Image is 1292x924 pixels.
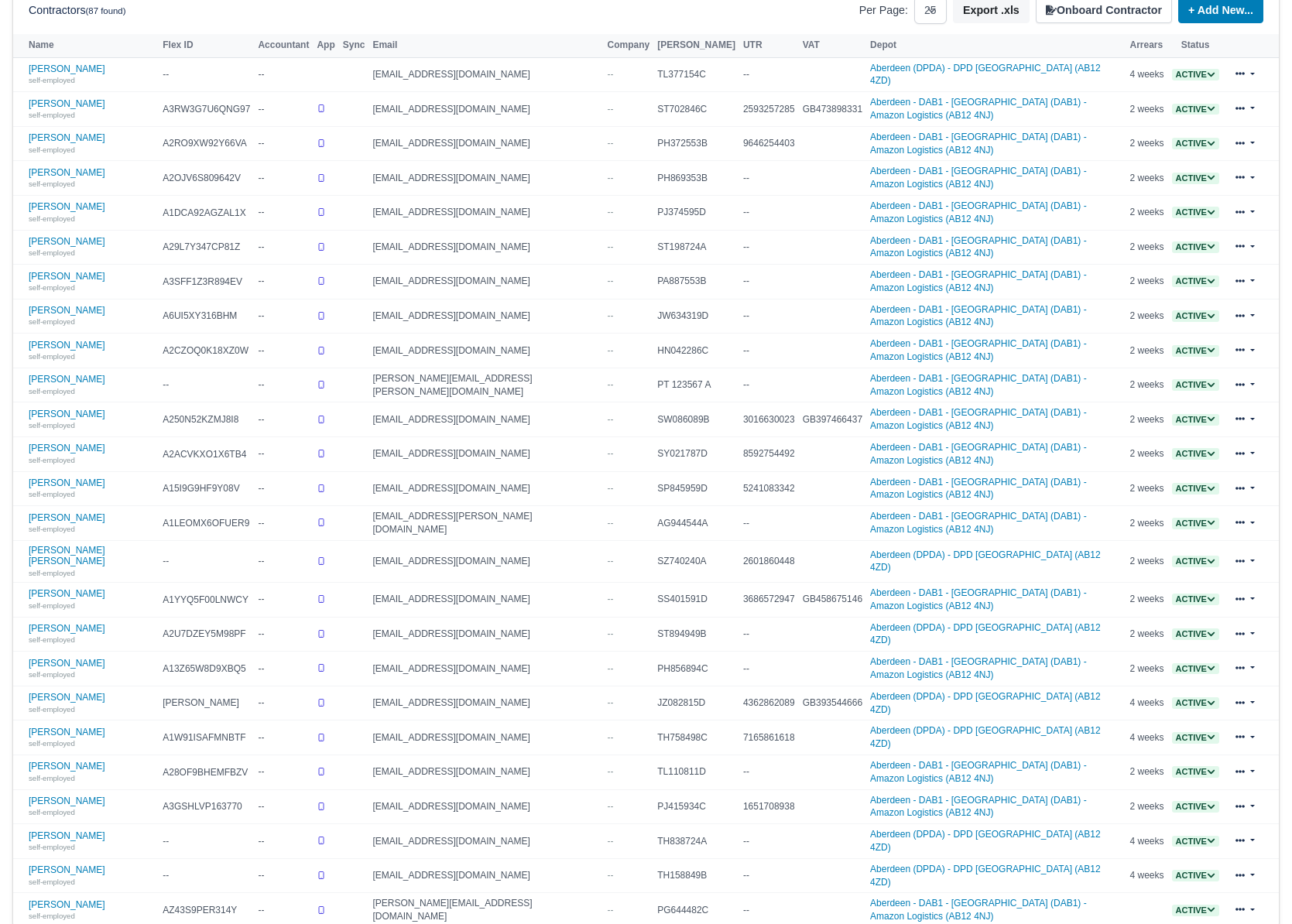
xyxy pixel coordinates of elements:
td: 4 weeks [1126,57,1168,92]
td: A3SFF1Z3R894EV [159,265,254,299]
td: PJ415934C [653,789,739,824]
td: -- [254,57,313,92]
span: Active [1172,173,1219,184]
a: Active [1172,241,1219,252]
small: (87 found) [86,6,126,15]
span: -- [608,697,614,708]
td: GB397466437 [799,402,866,437]
a: Aberdeen - DAB1 - [GEOGRAPHIC_DATA] (DAB1) - Amazon Logistics (AB12 4NJ) [870,587,1087,611]
a: Aberdeen (DPDA) - DPD [GEOGRAPHIC_DATA] (AB12 4ZD) [870,63,1101,87]
a: Active [1172,697,1219,708]
span: -- [608,414,614,425]
span: Active [1172,697,1219,709]
a: Active [1172,448,1219,459]
td: [EMAIL_ADDRESS][DOMAIN_NAME] [368,334,603,368]
td: A29L7Y347CP81Z [159,230,254,265]
td: -- [254,437,313,472]
td: 2 weeks [1126,230,1168,265]
td: 2 weeks [1126,299,1168,334]
td: -- [739,652,799,686]
td: 2 weeks [1126,540,1168,582]
iframe: Chat Widget [1013,744,1292,924]
td: 3016630023 [739,402,799,437]
a: Active [1172,414,1219,425]
a: Aberdeen - DAB1 - [GEOGRAPHIC_DATA] (DAB1) - Amazon Logistics (AB12 4NJ) [870,760,1087,784]
span: Active [1172,345,1219,357]
td: SW086089B [653,402,739,437]
a: Aberdeen - DAB1 - [GEOGRAPHIC_DATA] (DAB1) - Amazon Logistics (AB12 4NJ) [870,200,1087,224]
td: 2 weeks [1126,583,1168,618]
a: [PERSON_NAME] self-employed [29,477,155,500]
td: -- [159,824,254,859]
td: A2RO9XW92Y66VA [159,126,254,161]
td: -- [159,858,254,893]
a: Active [1172,69,1219,80]
td: 1651708938 [739,789,799,824]
span: Active [1172,104,1219,115]
span: -- [608,104,614,115]
a: Active [1172,628,1219,639]
td: -- [739,299,799,334]
th: App [313,34,338,57]
td: -- [739,617,799,652]
span: -- [608,628,614,639]
td: [EMAIL_ADDRESS][DOMAIN_NAME] [368,652,603,686]
td: GB393544666 [799,686,866,720]
td: 7165861618 [739,720,799,755]
td: -- [254,368,313,402]
span: Active [1172,594,1219,605]
small: self-employed [29,421,75,429]
td: -- [739,368,799,402]
span: -- [608,594,614,604]
td: 2 weeks [1126,402,1168,437]
td: [PERSON_NAME][EMAIL_ADDRESS][PERSON_NAME][DOMAIN_NAME] [368,368,603,402]
td: [EMAIL_ADDRESS][DOMAIN_NAME] [368,789,603,824]
small: self-employed [29,774,75,782]
td: ST894949B [653,617,739,652]
td: A1YYQ5F00LNWCY [159,583,254,618]
td: [EMAIL_ADDRESS][DOMAIN_NAME] [368,126,603,161]
small: self-employed [29,387,75,395]
a: [PERSON_NAME] self-employed [29,830,155,853]
span: -- [608,766,614,777]
td: -- [254,230,313,265]
small: self-employed [29,352,75,361]
td: 4362862089 [739,686,799,720]
td: -- [254,824,313,859]
td: 2 weeks [1126,506,1168,541]
span: Active [1172,483,1219,495]
a: Aberdeen - DAB1 - [GEOGRAPHIC_DATA] (DAB1) - Amazon Logistics (AB12 4NJ) [870,304,1087,328]
a: [PERSON_NAME] self-employed [29,167,155,190]
td: 2 weeks [1126,92,1168,127]
th: Status [1168,34,1223,57]
td: 4 weeks [1126,686,1168,720]
td: 2 weeks [1126,437,1168,472]
td: -- [254,686,313,720]
td: A2U7DZEY5M98PF [159,617,254,652]
td: A13Z65W8D9XBQ5 [159,652,254,686]
a: [PERSON_NAME] self-employed [29,132,155,155]
small: self-employed [29,670,75,679]
td: -- [739,755,799,789]
small: self-employed [29,317,75,326]
a: [PERSON_NAME] self-employed [29,63,155,86]
td: PT 123567 A [653,368,739,402]
a: [PERSON_NAME] self-employed [29,305,155,327]
label: Per Page: [859,2,908,19]
td: 3686572947 [739,583,799,618]
a: Aberdeen - DAB1 - [GEOGRAPHIC_DATA] (DAB1) - Amazon Logistics (AB12 4NJ) [870,477,1087,501]
a: Active [1172,310,1219,321]
a: [PERSON_NAME] self-employed [29,201,155,224]
span: -- [608,732,614,743]
td: PH869353B [653,161,739,196]
td: PH372553B [653,126,739,161]
td: TH838724A [653,824,739,859]
span: Active [1172,379,1219,391]
td: 2 weeks [1126,126,1168,161]
span: -- [608,556,614,566]
span: -- [608,241,614,252]
a: [PERSON_NAME] self-employed [29,374,155,396]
